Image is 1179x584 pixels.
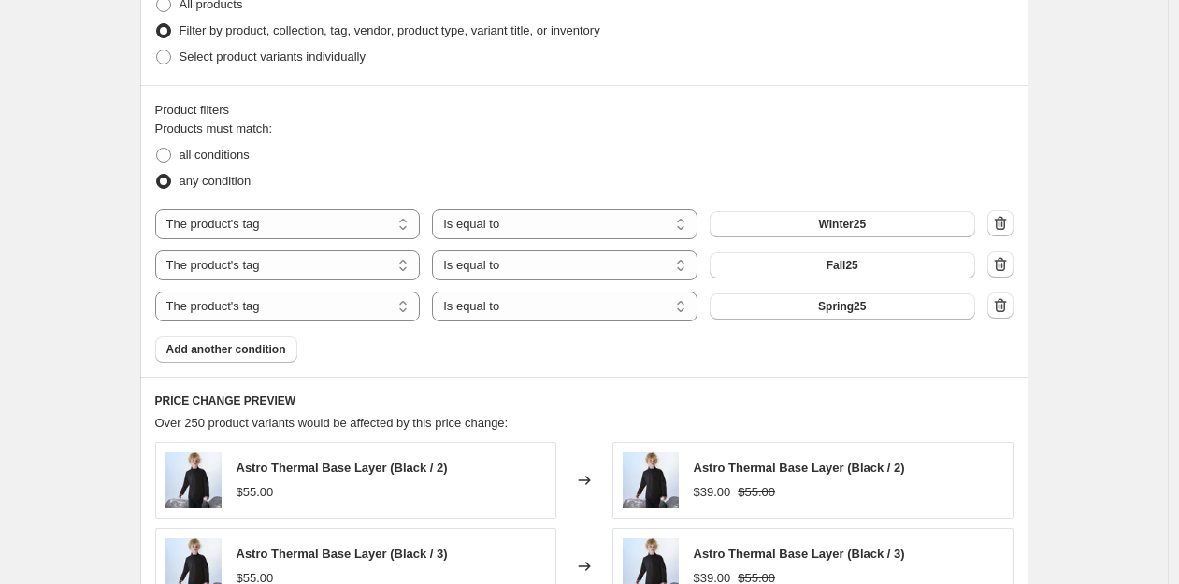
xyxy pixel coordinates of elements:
span: Add another condition [166,342,286,357]
img: ASTRO_GW5US947_Lifestyle_1_1_80x.jpg [623,452,679,508]
span: any condition [180,174,252,188]
span: Spring25 [818,299,866,314]
strike: $55.00 [738,483,775,502]
span: Filter by product, collection, tag, vendor, product type, variant title, or inventory [180,23,600,37]
span: Astro Thermal Base Layer (Black / 2) [694,461,905,475]
h6: PRICE CHANGE PREVIEW [155,393,1014,408]
div: Product filters [155,101,1014,120]
button: Spring25 [710,293,975,320]
img: ASTRO_GW5US947_Lifestyle_1_1_80x.jpg [165,452,222,508]
span: all conditions [180,148,250,162]
span: Select product variants individually [180,50,366,64]
span: Astro Thermal Base Layer (Black / 2) [237,461,448,475]
button: Add another condition [155,336,297,363]
span: Products must match: [155,121,273,135]
span: Astro Thermal Base Layer (Black / 3) [694,547,905,561]
div: $55.00 [237,483,274,502]
span: Fall25 [827,258,858,273]
button: Fall25 [710,252,975,278]
button: WInter25 [710,211,975,237]
div: $39.00 [694,483,731,502]
span: Astro Thermal Base Layer (Black / 3) [237,547,448,561]
span: WInter25 [818,217,866,232]
span: Over 250 product variants would be affected by this price change: [155,416,509,430]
